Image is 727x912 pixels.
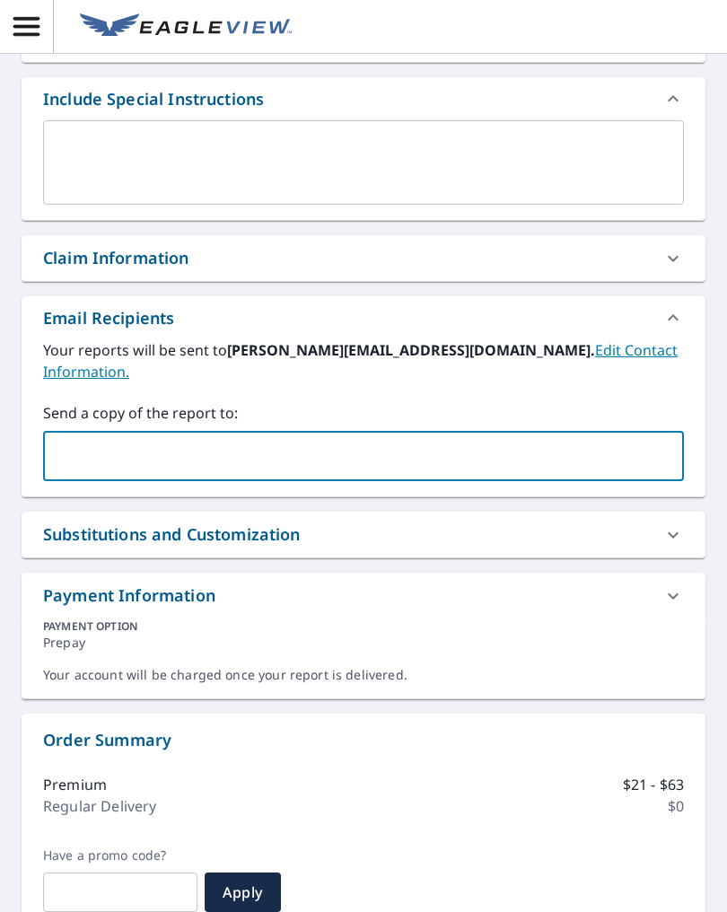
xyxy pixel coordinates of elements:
div: Payment Information [43,583,215,608]
div: PAYMENT OPTION [43,618,684,634]
div: Substitutions and Customization [22,512,705,557]
div: Prepay [43,634,684,666]
button: Apply [205,873,281,912]
span: Apply [219,882,267,902]
a: EV Logo [69,3,302,51]
div: Your account will be charged once your report is delivered. [43,666,684,684]
p: Regular Delivery [43,795,156,817]
label: Have a promo code? [43,847,197,864]
p: Premium [43,774,107,795]
label: Send a copy of the report to: [43,402,684,424]
img: EV Logo [80,13,292,40]
div: Email Recipients [43,306,174,330]
div: Substitutions and Customization [43,522,301,547]
p: $0 [668,795,684,817]
div: Include Special Instructions [43,87,264,111]
div: Claim Information [43,246,189,270]
p: $21 - $63 [623,774,684,795]
label: Your reports will be sent to [43,339,684,382]
b: [PERSON_NAME][EMAIL_ADDRESS][DOMAIN_NAME]. [227,340,595,360]
div: Claim Information [22,235,705,281]
p: Order Summary [43,728,684,752]
div: Email Recipients [22,296,705,339]
div: Payment Information [22,573,705,618]
div: Include Special Instructions [22,77,705,120]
